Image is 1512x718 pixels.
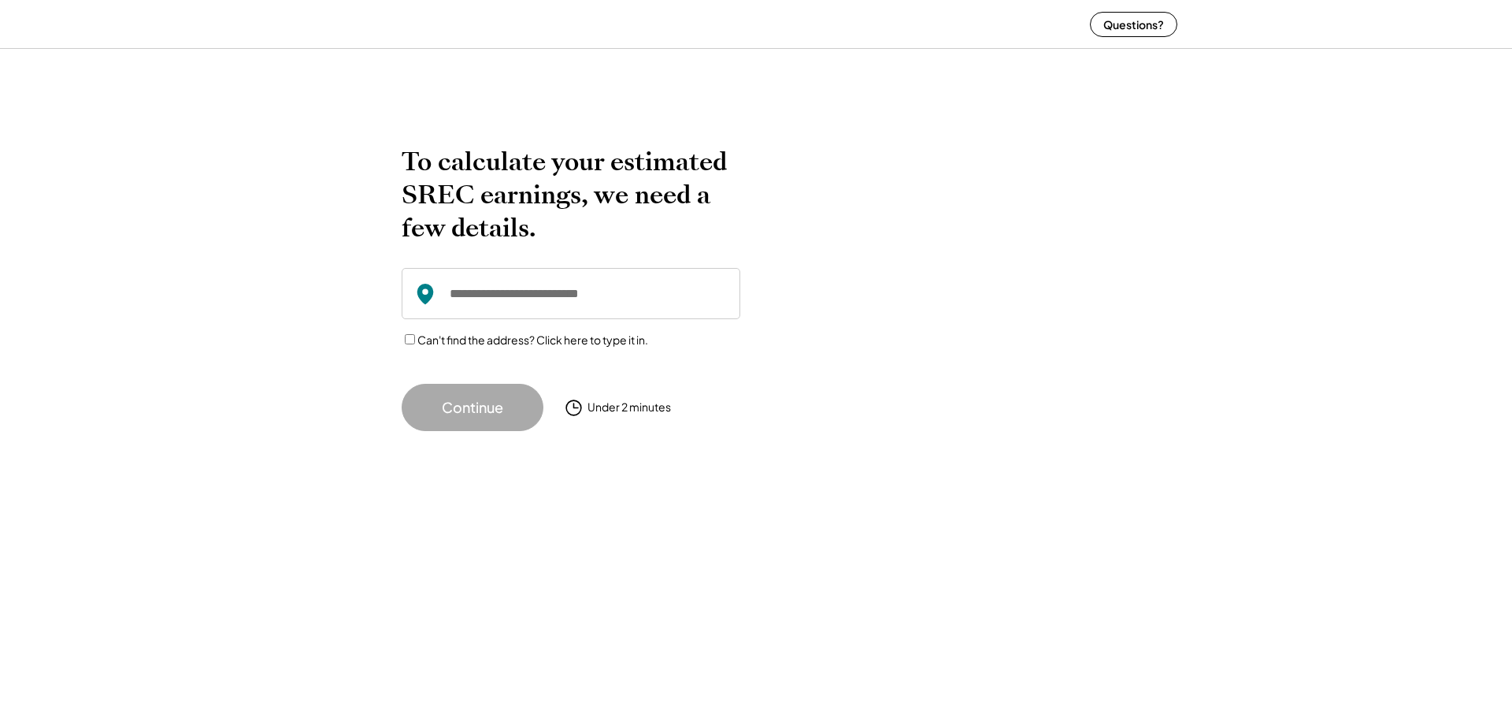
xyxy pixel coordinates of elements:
[1090,12,1177,37] button: Questions?
[417,333,648,347] label: Can't find the address? Click here to type it in.
[402,384,543,431] button: Continue
[335,3,445,45] img: yH5BAEAAAAALAAAAAABAAEAAAIBRAA7
[587,400,671,415] div: Under 2 minutes
[402,145,740,244] h2: To calculate your estimated SREC earnings, we need a few details.
[780,145,1087,398] img: yH5BAEAAAAALAAAAAABAAEAAAIBRAA7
